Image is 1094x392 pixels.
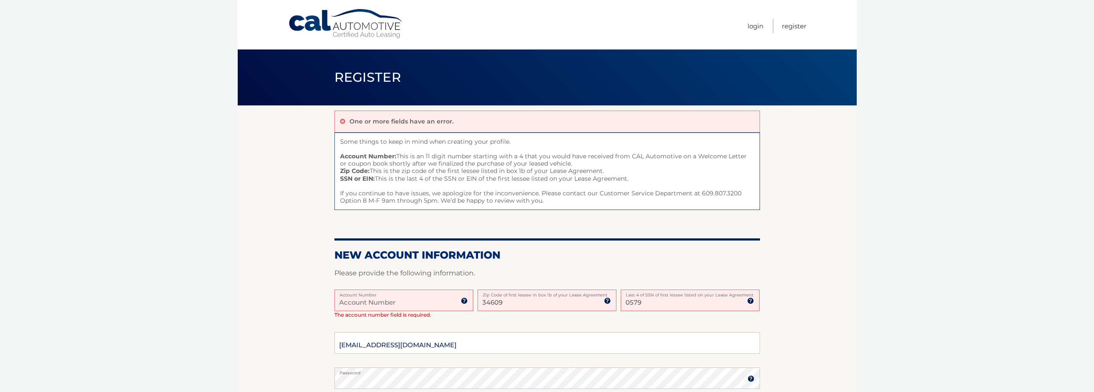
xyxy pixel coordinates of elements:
strong: Account Number: [340,152,396,160]
a: Register [782,19,806,33]
img: tooltip.svg [604,297,611,304]
input: Account Number [334,290,473,311]
strong: SSN or EIN: [340,175,375,182]
input: Zip Code [478,290,616,311]
label: Zip Code of first lessee in box 1b of your Lease Agreement [478,290,616,296]
span: Some things to keep in mind when creating your profile. This is an 11 digit number starting with ... [334,133,760,210]
p: One or more fields have an error. [349,117,454,125]
input: SSN or EIN (last 4 digits only) [621,290,760,311]
a: Login [748,19,763,33]
a: Cal Automotive [288,9,404,39]
img: tooltip.svg [461,297,468,304]
span: The account number field is required. [334,312,431,318]
input: Email [334,332,760,354]
p: Please provide the following information. [334,267,760,279]
h2: New Account Information [334,249,760,262]
img: tooltip.svg [747,297,754,304]
label: Last 4 of SSN of first lessee listed on your Lease Agreement [621,290,760,296]
img: tooltip.svg [748,375,754,382]
strong: Zip Code: [340,167,370,175]
label: Account Number [334,290,473,296]
label: Password [334,367,760,374]
span: Register [334,69,401,85]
